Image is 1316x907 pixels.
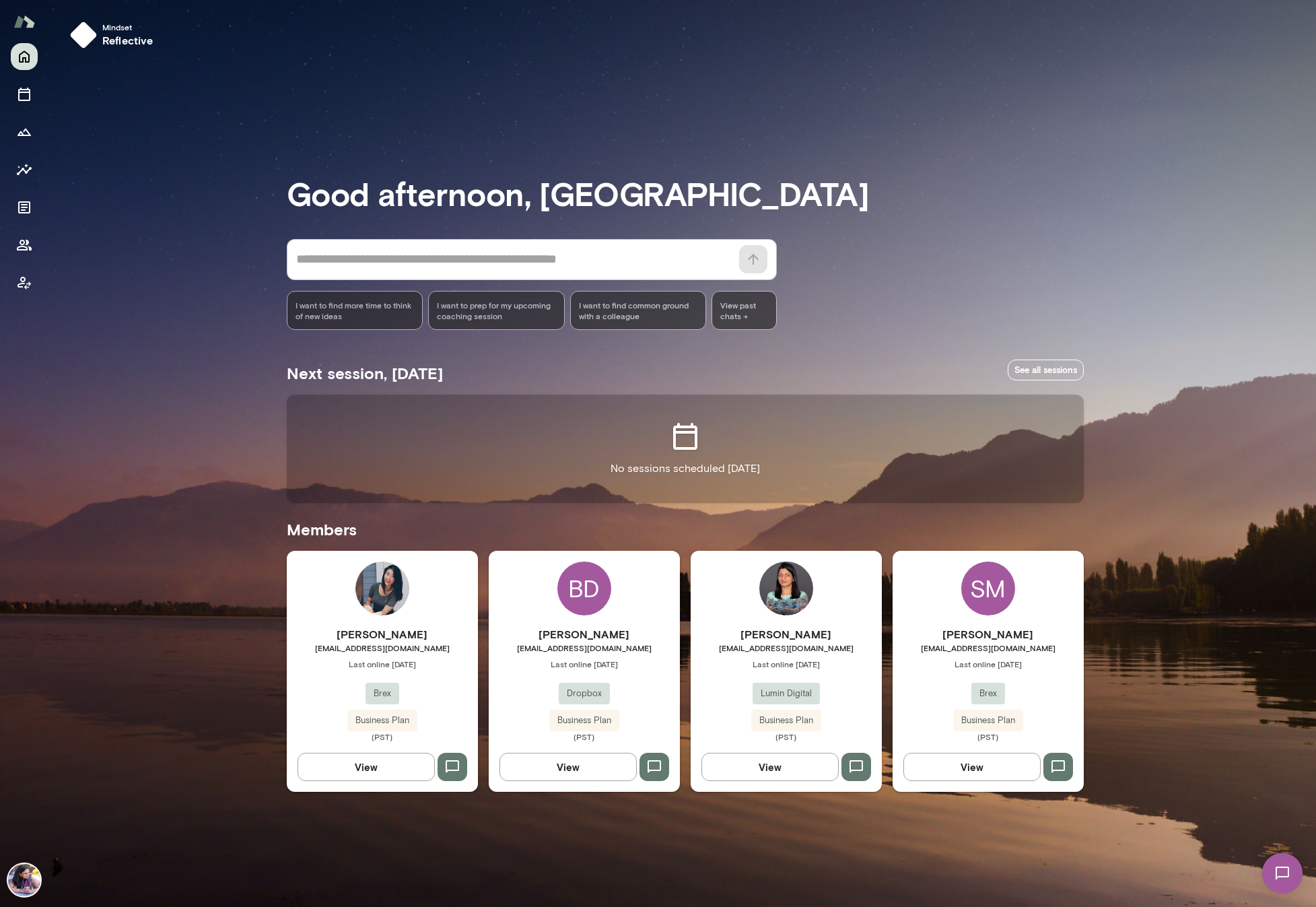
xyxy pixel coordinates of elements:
[296,300,415,321] span: I want to find more time to think of new ideas
[489,659,680,669] span: Last online [DATE]
[11,43,38,70] button: Home
[903,753,1041,781] button: View
[489,731,680,742] span: (PST)
[70,22,97,48] img: mindset
[287,659,478,669] span: Last online [DATE]
[971,687,1005,700] span: Brex
[751,714,821,727] span: Business Plan
[712,291,776,330] span: View past chats ->
[11,232,38,259] button: Members
[347,714,417,727] span: Business Plan
[11,269,38,296] button: Client app
[489,642,680,653] span: [EMAIL_ADDRESS][DOMAIN_NAME]
[961,562,1015,615] div: SM
[287,291,423,330] div: I want to find more time to think of new ideas
[287,174,1084,212] h3: Good afternoon, [GEOGRAPHIC_DATA]
[893,659,1084,669] span: Last online [DATE]
[102,22,153,32] span: Mindset
[11,119,38,145] button: Growth Plan
[287,626,478,642] h6: [PERSON_NAME]
[953,714,1023,727] span: Business Plan
[298,753,435,781] button: View
[893,642,1084,653] span: [EMAIL_ADDRESS][DOMAIN_NAME]
[611,461,760,477] p: No sessions scheduled [DATE]
[11,194,38,221] button: Documents
[893,626,1084,642] h6: [PERSON_NAME]
[759,562,813,615] img: Bhavna Mittal
[499,753,637,781] button: View
[355,562,409,615] img: Annie Xue
[489,626,680,642] h6: [PERSON_NAME]
[8,864,40,896] img: Aradhana Goel
[437,300,556,321] span: I want to prep for my upcoming coaching session
[287,518,1084,540] h5: Members
[753,687,820,700] span: Lumin Digital
[287,362,443,384] h5: Next session, [DATE]
[11,81,38,108] button: Sessions
[366,687,399,700] span: Brex
[701,753,839,781] button: View
[893,731,1084,742] span: (PST)
[11,156,38,183] button: Insights
[691,626,882,642] h6: [PERSON_NAME]
[559,687,610,700] span: Dropbox
[691,659,882,669] span: Last online [DATE]
[287,642,478,653] span: [EMAIL_ADDRESS][DOMAIN_NAME]
[691,731,882,742] span: (PST)
[428,291,565,330] div: I want to prep for my upcoming coaching session
[570,291,707,330] div: I want to find common ground with a colleague
[13,9,35,34] img: Mento
[1008,360,1084,380] a: See all sessions
[287,731,478,742] span: (PST)
[557,562,611,615] div: BD
[65,16,164,54] button: Mindsetreflective
[102,32,153,48] h6: reflective
[579,300,698,321] span: I want to find common ground with a colleague
[549,714,619,727] span: Business Plan
[691,642,882,653] span: [EMAIL_ADDRESS][DOMAIN_NAME]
